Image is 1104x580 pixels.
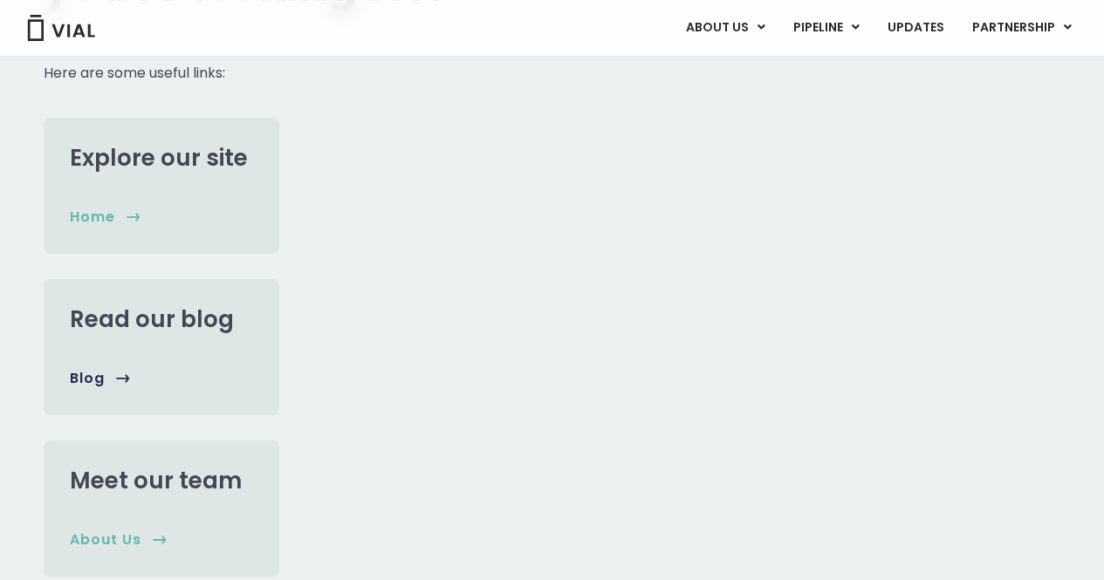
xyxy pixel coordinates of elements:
a: Explore our site [70,142,248,174]
a: Read our blog [70,304,234,335]
span: home [70,208,115,227]
a: ABOUT USMenu Toggle [672,13,778,43]
a: Meet our team [70,465,242,496]
a: Blog [70,369,130,388]
a: UPDATES [874,13,957,43]
a: About us [70,530,167,549]
a: PARTNERSHIPMenu Toggle [958,13,1086,43]
a: PIPELINEMenu Toggle [779,13,873,43]
a: home [70,208,141,227]
span: Here are some useful links: [44,63,225,83]
img: Vial Logo [26,15,96,41]
span: About us [70,530,141,549]
span: Blog [70,369,105,388]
